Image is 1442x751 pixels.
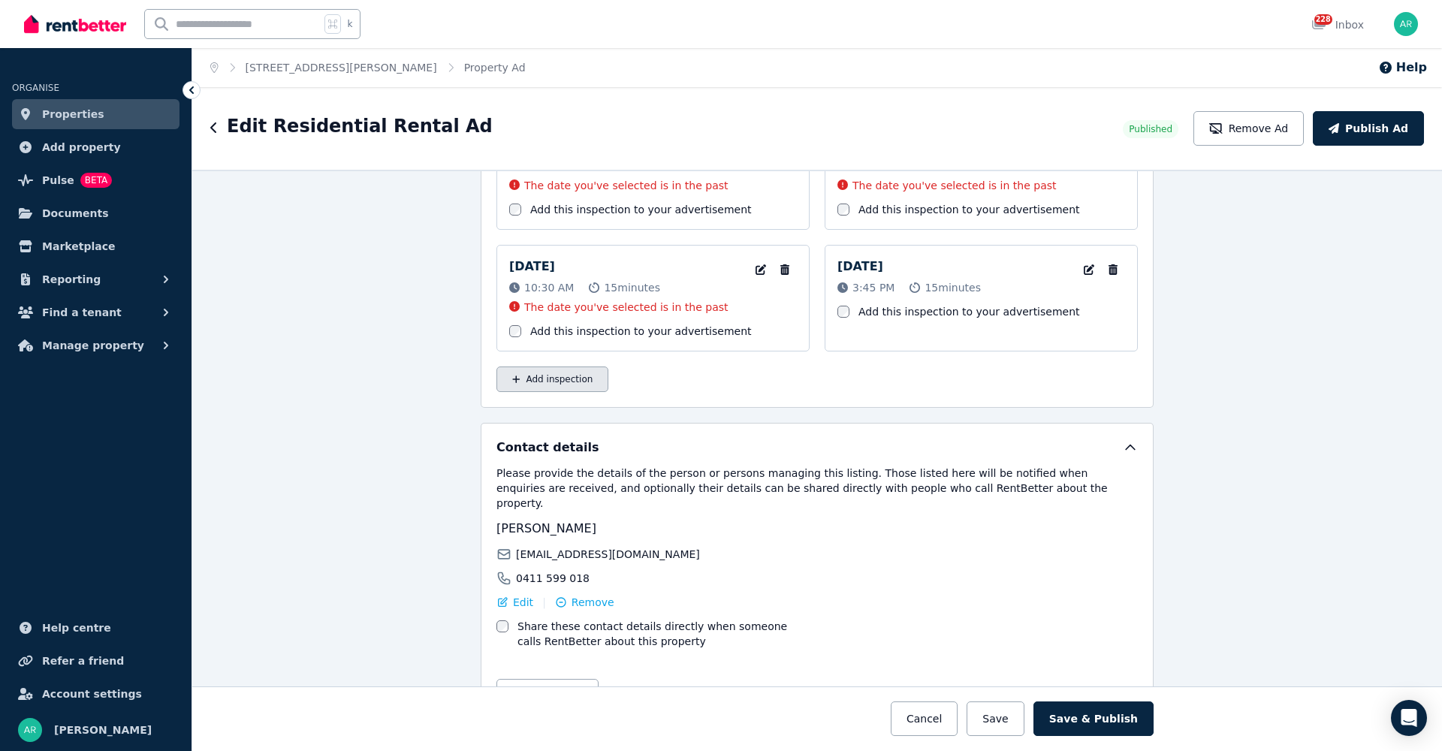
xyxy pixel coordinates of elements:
[1394,12,1418,36] img: Alejandra Reyes
[464,62,526,74] a: Property Ad
[513,595,533,610] span: Edit
[925,280,981,295] span: 15 minutes
[12,99,179,129] a: Properties
[496,521,596,535] span: [PERSON_NAME]
[496,679,599,704] button: Add Contact
[24,13,126,35] img: RentBetter
[18,718,42,742] img: Alejandra Reyes
[496,595,533,610] button: Edit
[496,466,1138,511] p: Please provide the details of the person or persons managing this listing. Those listed here will...
[42,204,109,222] span: Documents
[42,619,111,637] span: Help centre
[524,280,574,295] span: 10:30 AM
[530,202,752,217] label: Add this inspection to your advertisement
[516,547,700,562] span: [EMAIL_ADDRESS][DOMAIN_NAME]
[12,613,179,643] a: Help centre
[12,198,179,228] a: Documents
[496,366,608,392] button: Add inspection
[858,304,1080,319] label: Add this inspection to your advertisement
[42,303,122,321] span: Find a tenant
[555,595,614,610] button: Remove
[80,173,112,188] span: BETA
[246,62,437,74] a: [STREET_ADDRESS][PERSON_NAME]
[12,231,179,261] a: Marketplace
[54,721,152,739] span: [PERSON_NAME]
[12,83,59,93] span: ORGANISE
[530,324,752,339] label: Add this inspection to your advertisement
[42,171,74,189] span: Pulse
[1391,700,1427,736] div: Open Intercom Messenger
[967,701,1024,736] button: Save
[524,300,729,315] p: The date you've selected is in the past
[42,336,144,354] span: Manage property
[42,237,115,255] span: Marketplace
[42,685,142,703] span: Account settings
[516,571,590,586] span: 0411 599 018
[1313,111,1424,146] button: Publish Ad
[858,202,1080,217] label: Add this inspection to your advertisement
[1129,123,1172,135] span: Published
[837,258,883,276] p: [DATE]
[517,619,813,649] label: Share these contact details directly when someone calls RentBetter about this property
[1311,17,1364,32] div: Inbox
[1033,701,1154,736] button: Save & Publish
[42,138,121,156] span: Add property
[192,48,544,87] nav: Breadcrumb
[891,701,958,736] button: Cancel
[42,105,104,123] span: Properties
[12,264,179,294] button: Reporting
[12,165,179,195] a: PulseBETA
[42,652,124,670] span: Refer a friend
[542,595,546,610] span: |
[524,178,729,193] p: The date you've selected is in the past
[604,280,660,295] span: 15 minutes
[12,132,179,162] a: Add property
[12,646,179,676] a: Refer a friend
[12,297,179,327] button: Find a tenant
[1314,14,1332,25] span: 228
[852,280,894,295] span: 3:45 PM
[12,330,179,360] button: Manage property
[12,679,179,709] a: Account settings
[1193,111,1304,146] button: Remove Ad
[1378,59,1427,77] button: Help
[42,270,101,288] span: Reporting
[496,439,599,457] h5: Contact details
[227,114,493,138] h1: Edit Residential Rental Ad
[572,595,614,610] span: Remove
[509,258,555,276] p: [DATE]
[347,18,352,30] span: k
[852,178,1057,193] p: The date you've selected is in the past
